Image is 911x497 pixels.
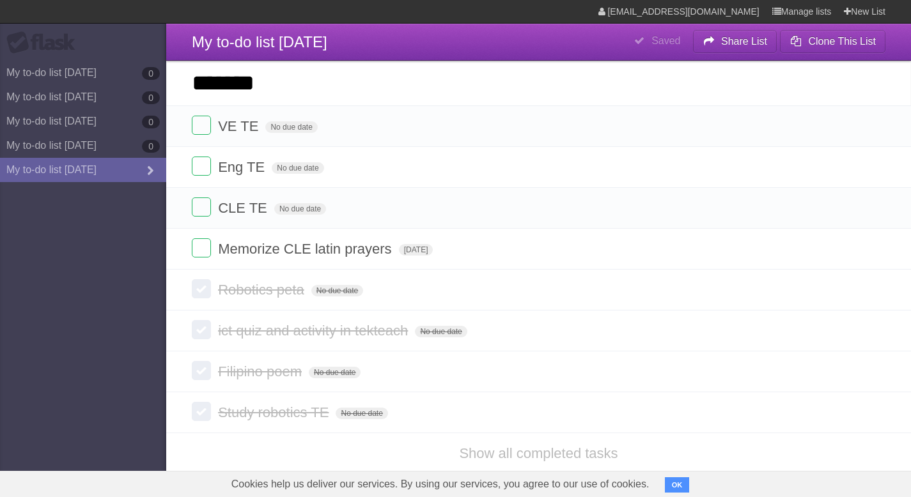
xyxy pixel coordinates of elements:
[6,31,83,54] div: Flask
[218,159,268,175] span: Eng TE
[693,30,777,53] button: Share List
[780,30,885,53] button: Clone This List
[311,285,363,296] span: No due date
[192,33,327,50] span: My to-do list [DATE]
[218,282,308,298] span: Robotics peta
[218,323,411,339] span: ict quiz and activity in tekteach
[192,402,211,421] label: Done
[265,121,317,133] span: No due date
[336,408,387,419] span: No due date
[808,36,876,47] b: Clone This List
[399,244,433,256] span: [DATE]
[192,116,211,135] label: Done
[218,241,394,257] span: Memorize CLE latin prayers
[651,35,680,46] b: Saved
[192,320,211,339] label: Done
[272,162,323,174] span: No due date
[219,471,662,497] span: Cookies help us deliver our services. By using our services, you agree to our use of cookies.
[665,477,690,493] button: OK
[274,203,326,215] span: No due date
[192,197,211,217] label: Done
[721,36,767,47] b: Share List
[192,238,211,257] label: Done
[218,404,332,420] span: Study robotics TE
[142,91,160,104] b: 0
[459,445,618,461] a: Show all completed tasks
[415,326,467,337] span: No due date
[192,279,211,298] label: Done
[142,67,160,80] b: 0
[309,367,361,378] span: No due date
[218,363,305,379] span: Filipino poem
[142,116,160,128] b: 0
[218,118,261,134] span: VE TE
[142,140,160,153] b: 0
[218,200,270,216] span: CLE TE
[192,361,211,380] label: Done
[192,157,211,176] label: Done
